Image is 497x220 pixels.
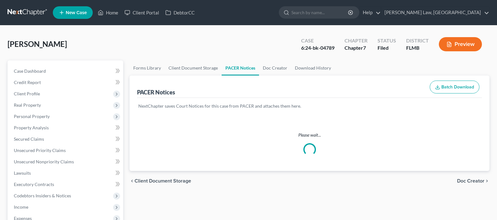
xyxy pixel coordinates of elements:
span: Income [14,204,28,210]
button: Doc Creator chevron_right [457,178,489,183]
span: Case Dashboard [14,68,46,74]
input: Search by name... [291,7,349,18]
i: chevron_right [484,178,489,183]
a: Executory Contracts [9,179,123,190]
span: 7 [363,45,366,51]
a: Download History [291,60,335,76]
a: Client Document Storage [165,60,222,76]
div: Chapter [345,37,367,44]
a: DebtorCC [162,7,198,18]
button: chevron_left Client Document Storage [130,178,191,183]
a: Help [360,7,381,18]
div: Chapter [345,44,367,52]
span: Doc Creator [457,178,484,183]
a: PACER Notices [222,60,259,76]
p: Please wait... [130,132,489,138]
span: Unsecured Priority Claims [14,148,66,153]
div: District [406,37,429,44]
a: Client Portal [121,7,162,18]
a: Doc Creator [259,60,291,76]
span: New Case [66,10,87,15]
div: FLMB [406,44,429,52]
span: Executory Contracts [14,182,54,187]
span: Credit Report [14,80,41,85]
div: Filed [378,44,396,52]
a: Property Analysis [9,122,123,133]
span: Lawsuits [14,170,31,176]
div: PACER Notices [137,88,175,96]
span: Unsecured Nonpriority Claims [14,159,74,164]
div: Status [378,37,396,44]
p: NextChapter saves Court Notices for this case from PACER and attaches them here. [138,103,481,109]
span: Client Document Storage [135,178,191,183]
span: Personal Property [14,114,50,119]
div: 6:24-bk-04789 [301,44,334,52]
a: Lawsuits [9,167,123,179]
span: Property Analysis [14,125,49,130]
a: [PERSON_NAME] Law, [GEOGRAPHIC_DATA] [381,7,489,18]
span: Client Profile [14,91,40,96]
a: Case Dashboard [9,65,123,77]
span: Batch Download [441,84,474,90]
span: Codebtors Insiders & Notices [14,193,71,198]
span: Real Property [14,102,41,108]
a: Credit Report [9,77,123,88]
span: [PERSON_NAME] [8,39,67,48]
button: Batch Download [430,81,479,94]
a: Home [95,7,121,18]
button: Preview [439,37,482,51]
a: Forms Library [130,60,165,76]
a: Unsecured Priority Claims [9,145,123,156]
span: Secured Claims [14,136,44,142]
a: Secured Claims [9,133,123,145]
div: Case [301,37,334,44]
a: Unsecured Nonpriority Claims [9,156,123,167]
i: chevron_left [130,178,135,183]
